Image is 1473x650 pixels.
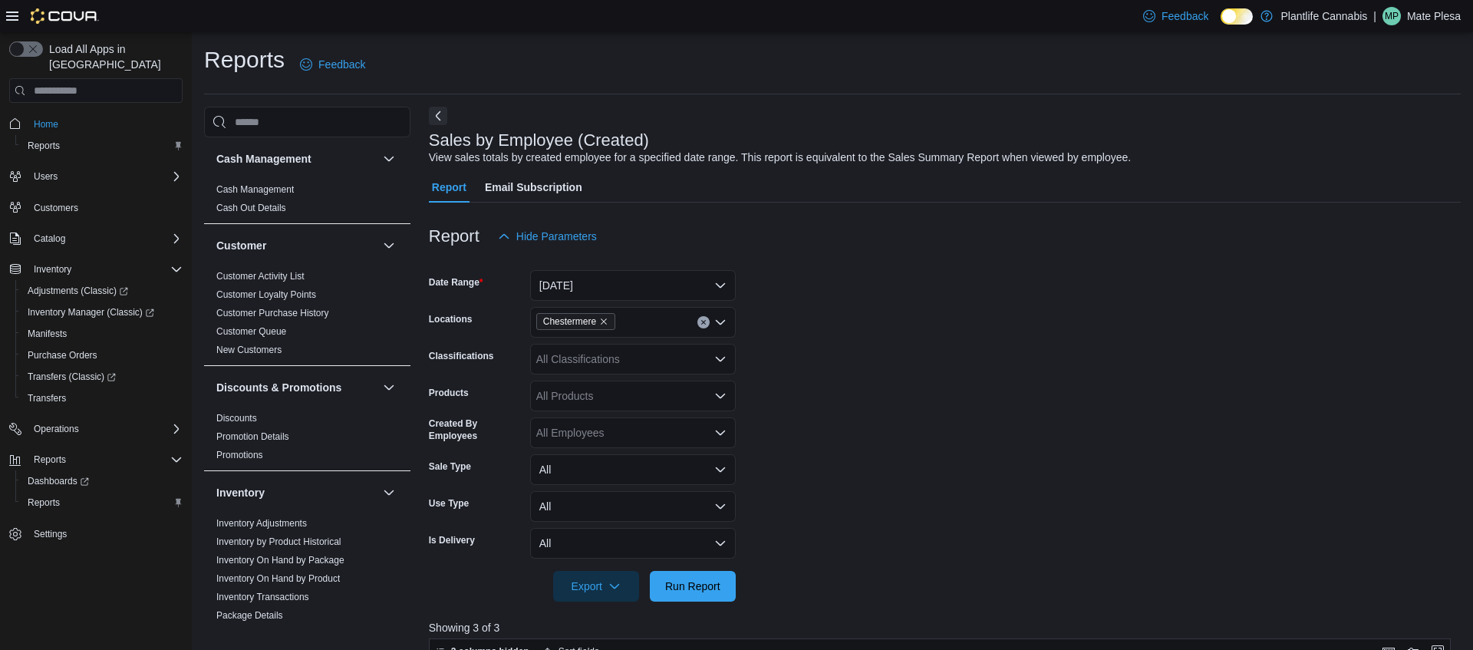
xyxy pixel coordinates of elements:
button: [DATE] [530,270,736,301]
span: Inventory Manager (Classic) [28,306,154,318]
span: Purchase Orders [21,346,183,365]
button: Customer [216,238,377,253]
span: Settings [34,528,67,540]
h3: Discounts & Promotions [216,380,341,395]
span: Inventory Adjustments [216,517,307,530]
button: Transfers [15,388,189,409]
h3: Report [429,227,479,246]
span: Dashboards [28,475,89,487]
span: Purchase Orders [28,349,97,361]
label: Is Delivery [429,534,475,546]
a: Customer Purchase History [216,308,329,318]
a: Feedback [1137,1,1214,31]
span: Chestermere [536,313,615,330]
label: Date Range [429,276,483,289]
h3: Sales by Employee (Created) [429,131,649,150]
button: Purchase Orders [15,345,189,366]
a: Inventory On Hand by Product [216,573,340,584]
a: Customer Queue [216,326,286,337]
button: Users [28,167,64,186]
span: Transfers [21,389,183,407]
span: Transfers (Classic) [28,371,116,383]
span: Reports [34,454,66,466]
a: Transfers (Classic) [21,368,122,386]
button: Open list of options [714,316,727,328]
span: Adjustments (Classic) [21,282,183,300]
label: Products [429,387,469,399]
span: Manifests [28,328,67,340]
button: Inventory [3,259,189,280]
button: Reports [3,449,189,470]
label: Locations [429,313,473,325]
span: Package Details [216,609,283,622]
button: Users [3,166,189,187]
span: Cash Management [216,183,294,196]
span: Users [28,167,183,186]
div: View sales totals by created employee for a specified date range. This report is equivalent to th... [429,150,1131,166]
a: Promotion Details [216,431,289,442]
span: Inventory [28,260,183,279]
a: New Customers [216,345,282,355]
a: Reports [21,493,66,512]
p: Mate Plesa [1407,7,1461,25]
span: Customer Queue [216,325,286,338]
button: Inventory [380,483,398,502]
button: Clear input [697,316,710,328]
span: Catalog [28,229,183,248]
a: Inventory Manager (Classic) [21,303,160,322]
span: Export [562,571,630,602]
span: Hide Parameters [516,229,597,244]
span: Promotion Details [216,431,289,443]
span: Inventory [34,263,71,276]
a: Transfers (Classic) [15,366,189,388]
button: Open list of options [714,353,727,365]
button: Export [553,571,639,602]
label: Created By Employees [429,417,524,442]
button: Customers [3,196,189,219]
span: Transfers (Classic) [21,368,183,386]
a: Inventory by Product Historical [216,536,341,547]
button: Catalog [3,228,189,249]
button: Operations [28,420,85,438]
a: Dashboards [21,472,95,490]
span: Reports [28,497,60,509]
button: Inventory [216,485,377,500]
span: Feedback [1162,8,1208,24]
span: Reports [28,140,60,152]
button: Remove Chestermere from selection in this group [599,317,608,326]
p: | [1373,7,1376,25]
span: Cash Out Details [216,202,286,214]
a: Promotions [216,450,263,460]
span: Promotions [216,449,263,461]
span: Reports [21,137,183,155]
button: Catalog [28,229,71,248]
button: Discounts & Promotions [380,378,398,397]
span: MP [1385,7,1399,25]
a: Cash Out Details [216,203,286,213]
span: Transfers [28,392,66,404]
span: Report [432,172,466,203]
div: Cash Management [204,180,410,223]
button: Settings [3,523,189,545]
button: Open list of options [714,427,727,439]
span: New Customers [216,344,282,356]
button: Run Report [650,571,736,602]
label: Use Type [429,497,469,510]
h3: Inventory [216,485,265,500]
a: Adjustments (Classic) [21,282,134,300]
button: Cash Management [216,151,377,167]
span: Inventory by Product Historical [216,536,341,548]
button: Discounts & Promotions [216,380,377,395]
p: Showing 3 of 3 [429,620,1461,635]
span: Operations [34,423,79,435]
div: Discounts & Promotions [204,409,410,470]
button: Open list of options [714,390,727,402]
span: Customer Activity List [216,270,305,282]
img: Cova [31,8,99,24]
button: Home [3,112,189,134]
nav: Complex example [9,106,183,585]
h3: Cash Management [216,151,311,167]
span: Customer Purchase History [216,307,329,319]
span: Run Report [665,579,720,594]
button: All [530,454,736,485]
